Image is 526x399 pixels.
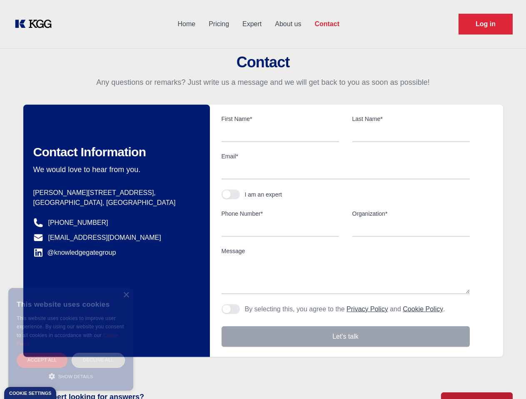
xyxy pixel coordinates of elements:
a: [EMAIL_ADDRESS][DOMAIN_NAME] [48,233,161,243]
a: Cookie Policy [17,333,118,346]
div: I am an expert [245,190,282,199]
a: Contact [308,13,346,35]
p: Any questions or remarks? Just write us a message and we will get back to you as soon as possible! [10,77,516,87]
p: We would love to hear from you. [33,165,197,175]
a: Expert [236,13,268,35]
a: Request Demo [459,14,513,34]
div: Cookie settings [9,391,51,396]
p: [PERSON_NAME][STREET_ADDRESS], [33,188,197,198]
p: [GEOGRAPHIC_DATA], [GEOGRAPHIC_DATA] [33,198,197,208]
a: About us [268,13,308,35]
span: Show details [58,374,93,379]
label: Organization* [352,209,470,218]
a: Pricing [202,13,236,35]
a: Cookie Policy [403,305,443,313]
div: Show details [17,372,125,380]
iframe: Chat Widget [484,359,526,399]
a: KOL Knowledge Platform: Talk to Key External Experts (KEE) [13,17,58,31]
a: @knowledgegategroup [33,248,116,258]
h2: Contact Information [33,145,197,160]
a: [PHONE_NUMBER] [48,218,108,228]
div: This website uses cookies [17,294,125,314]
button: Let's talk [222,326,470,347]
a: Privacy Policy [347,305,388,313]
label: Phone Number* [222,209,339,218]
div: Close [123,292,129,298]
label: Last Name* [352,115,470,123]
span: This website uses cookies to improve user experience. By using our website you consent to all coo... [17,315,124,338]
h2: Contact [10,54,516,71]
label: First Name* [222,115,339,123]
div: Decline all [72,353,125,367]
label: Email* [222,152,470,160]
p: By selecting this, you agree to the and . [245,304,445,314]
label: Message [222,247,470,255]
div: Accept all [17,353,67,367]
a: Home [171,13,202,35]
